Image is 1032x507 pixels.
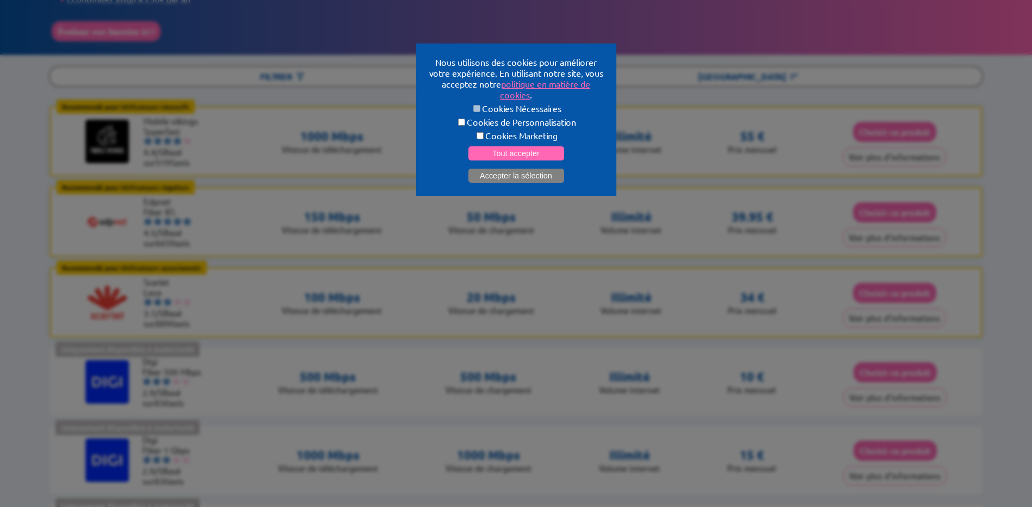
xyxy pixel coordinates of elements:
[429,103,603,114] label: Cookies Nécessaires
[473,105,480,112] input: Cookies Nécessaires
[477,132,484,139] input: Cookies Marketing
[500,78,590,100] a: politique en matière de cookies
[429,116,603,127] label: Cookies de Personnalisation
[468,169,564,183] button: Accepter la sélection
[429,57,603,100] p: Nous utilisons des cookies pour améliorer votre expérience. En utilisant notre site, vous accepte...
[429,130,603,141] label: Cookies Marketing
[468,146,564,160] button: Tout accepter
[458,119,465,126] input: Cookies de Personnalisation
